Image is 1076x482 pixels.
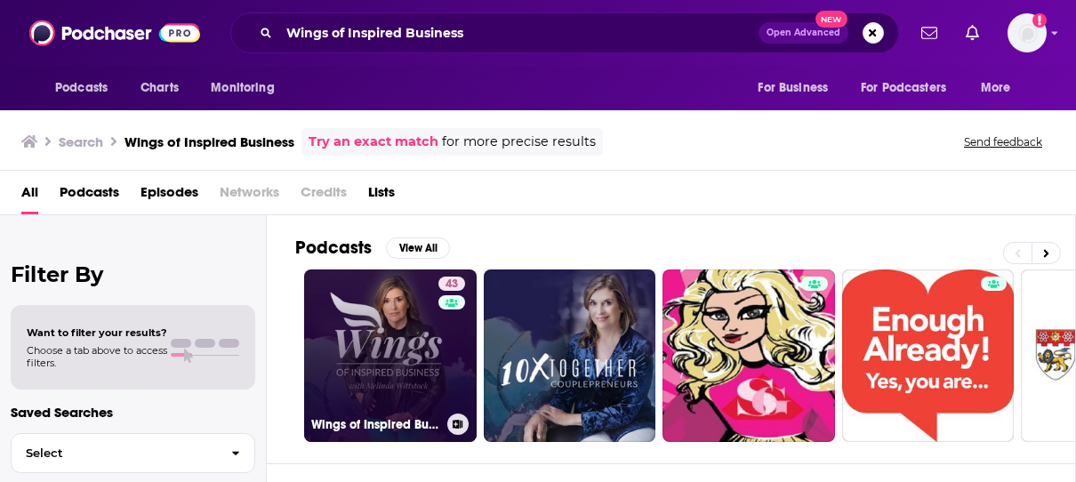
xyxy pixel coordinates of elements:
[1008,13,1047,52] span: Logged in as KTMSseat4
[279,19,759,47] input: Search podcasts, credits, & more...
[368,178,395,214] a: Lists
[745,71,850,105] button: open menu
[129,71,189,105] a: Charts
[60,178,119,214] a: Podcasts
[12,447,217,459] span: Select
[968,71,1033,105] button: open menu
[758,76,828,100] span: For Business
[981,76,1011,100] span: More
[301,178,347,214] span: Credits
[55,76,108,100] span: Podcasts
[914,18,944,48] a: Show notifications dropdown
[1008,13,1047,52] img: User Profile
[815,11,847,28] span: New
[1008,13,1047,52] button: Show profile menu
[29,16,200,50] img: Podchaser - Follow, Share and Rate Podcasts
[759,22,848,44] button: Open AdvancedNew
[446,276,458,293] span: 43
[124,133,294,150] h3: Wings of Inspired Business
[59,133,103,150] h3: Search
[849,71,972,105] button: open menu
[438,277,465,291] a: 43
[11,433,255,473] button: Select
[27,344,167,369] span: Choose a tab above to access filters.
[959,18,986,48] a: Show notifications dropdown
[27,326,167,339] span: Want to filter your results?
[295,237,450,259] a: PodcastsView All
[861,76,946,100] span: For Podcasters
[767,28,840,37] span: Open Advanced
[295,237,372,259] h2: Podcasts
[230,12,899,53] div: Search podcasts, credits, & more...
[311,417,440,432] h3: Wings of Inspired Business
[21,178,38,214] a: All
[220,178,279,214] span: Networks
[11,261,255,287] h2: Filter By
[141,76,179,100] span: Charts
[386,237,450,259] button: View All
[141,178,198,214] a: Episodes
[198,71,297,105] button: open menu
[211,76,274,100] span: Monitoring
[43,71,131,105] button: open menu
[1032,13,1047,28] svg: Add a profile image
[304,269,477,442] a: 43Wings of Inspired Business
[442,132,596,152] span: for more precise results
[11,404,255,421] p: Saved Searches
[309,132,438,152] a: Try an exact match
[959,134,1048,149] button: Send feedback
